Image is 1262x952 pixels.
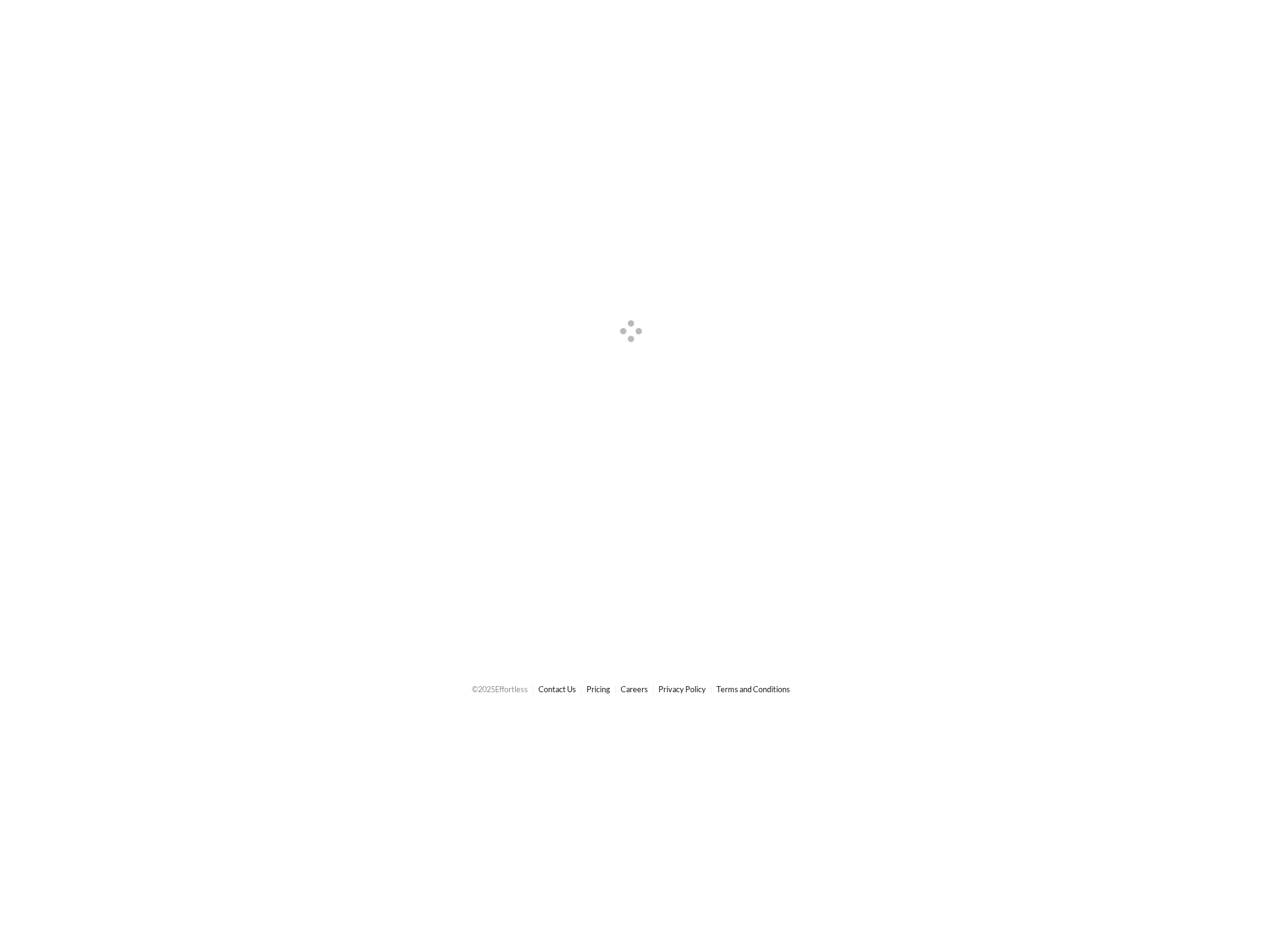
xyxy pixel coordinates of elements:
[538,684,576,694] a: Contact Us
[621,684,648,694] a: Careers
[658,684,706,694] a: Privacy Policy
[472,684,528,694] span: © 2025 Effortless
[586,684,610,694] a: Pricing
[716,684,790,694] a: Terms and Conditions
